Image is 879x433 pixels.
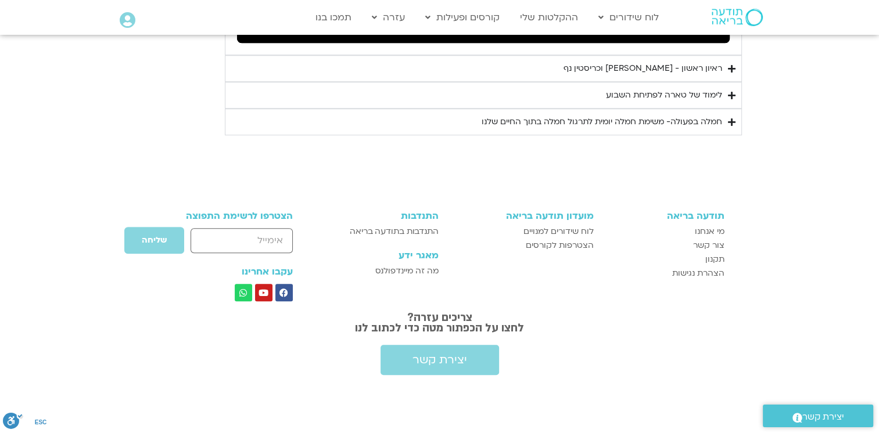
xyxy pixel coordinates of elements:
[450,211,594,221] h3: מועדון תודעה בריאה
[605,252,724,266] a: תקנון
[593,6,665,28] a: לוח שידורים
[155,211,293,221] h3: הצטרפו לרשימת התפוצה
[695,225,724,239] span: מי אנחנו
[450,239,594,252] a: הצטרפות לקורסים
[412,353,467,366] span: יצירת קשר
[605,239,724,252] a: צור קשר
[124,226,185,254] button: שליחה
[366,6,411,28] a: עזרה
[310,6,357,28] a: תמכו בנו
[155,226,293,260] form: טופס חדש
[325,264,439,278] a: מה זה מיינדפולנס
[606,88,722,102] div: לימוד של טארה לפתיחת השבוע
[763,405,873,427] a: יצירת קשר
[605,266,724,280] a: הצהרת נגישות
[155,266,293,277] h3: עקבו אחרינו
[526,239,594,252] span: הצטרפות לקורסים
[225,55,742,82] summary: ראיון ראשון - [PERSON_NAME] וכריסטין נף
[381,345,499,375] a: יצירת קשר
[419,6,505,28] a: קורסים ופעילות
[325,225,439,239] a: התנדבות בתודעה בריאה
[142,236,167,245] span: שליחה
[375,264,439,278] span: מה זה מיינדפולנס
[605,225,724,239] a: מי אנחנו
[225,109,742,135] summary: חמלה בפעולה- משימת חמלה יומית לתרגול חמלה בתוך החיים שלנו
[225,82,742,109] summary: לימוד של טארה לפתיחת השבוע
[802,409,844,425] span: יצירת קשר
[191,228,292,253] input: אימייל
[693,239,724,252] span: צור קשר
[523,225,594,239] span: לוח שידורים למנויים
[350,225,439,239] span: התנדבות בתודעה בריאה
[712,9,763,26] img: תודעה בריאה
[325,211,439,221] h3: התנדבות
[149,313,730,333] h2: צריכים עזרה? לחצו על הכפתור מטה כדי לכתוב לנו
[325,250,439,261] h3: מאגר ידע
[605,211,724,221] h3: תודעה בריאה
[705,252,724,266] span: תקנון
[450,225,594,239] a: לוח שידורים למנויים
[482,115,722,129] div: חמלה בפעולה- משימת חמלה יומית לתרגול חמלה בתוך החיים שלנו
[514,6,584,28] a: ההקלטות שלי
[672,266,724,280] span: הצהרת נגישות
[564,62,722,75] div: ראיון ראשון - [PERSON_NAME] וכריסטין נף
